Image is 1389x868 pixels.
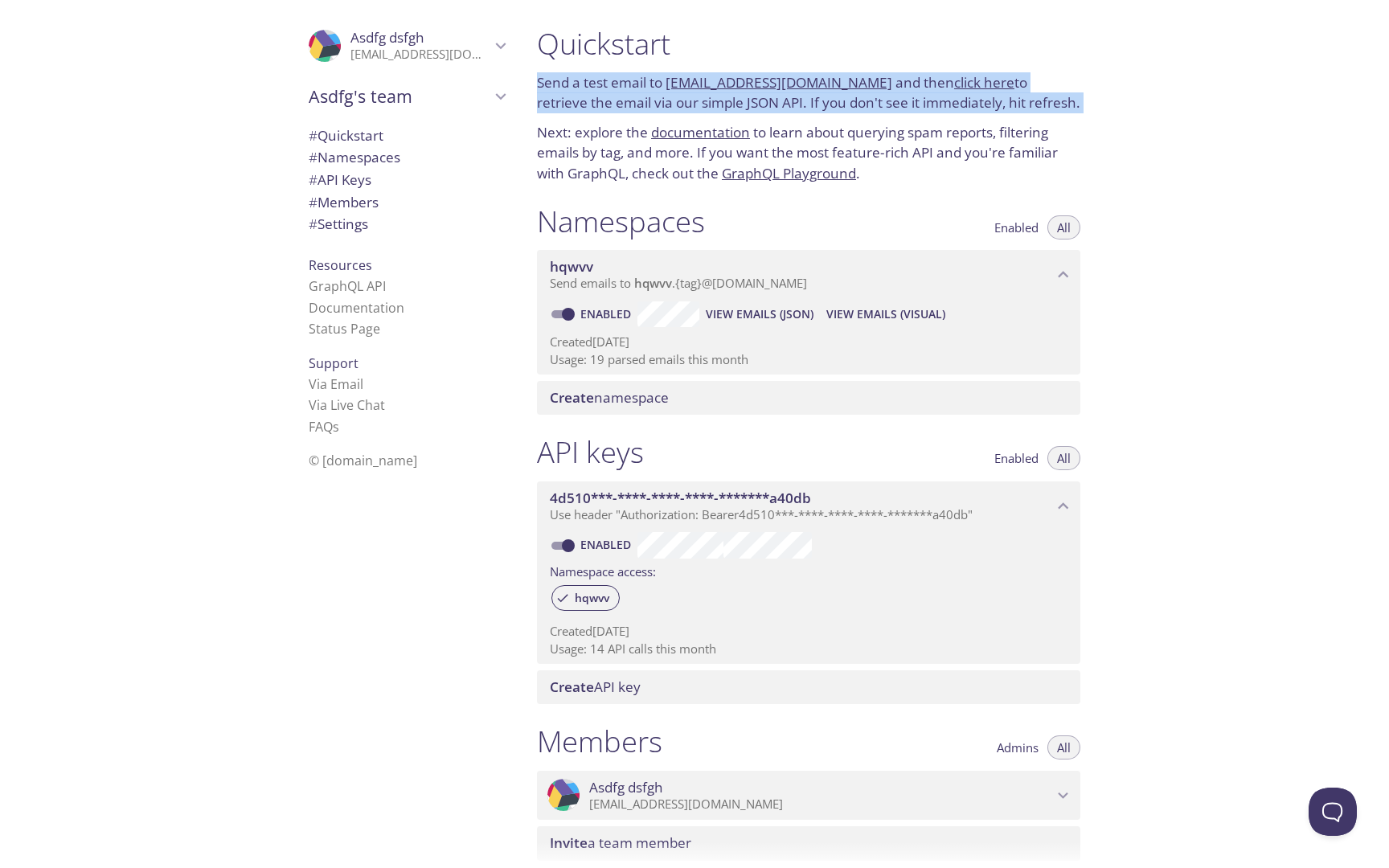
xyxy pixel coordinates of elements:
[537,826,1080,860] div: Invite a team member
[550,388,669,407] span: namespace
[550,257,593,276] span: hqwvv
[550,678,641,696] span: API key
[537,250,1080,300] div: hqwvv namespace
[651,123,750,141] a: documentation
[578,306,637,321] a: Enabled
[537,122,1080,184] p: Next: explore the to learn about querying spam reports, filtering emails by tag, and more. If you...
[551,585,620,611] div: hqwvv
[296,169,518,191] div: API Keys
[309,299,404,317] a: Documentation
[537,203,705,240] h1: Namespaces
[309,320,380,338] a: Status Page
[1047,735,1080,759] button: All
[296,19,518,72] div: Asdfg dsfgh
[722,164,856,182] a: GraphQL Playground
[309,193,318,211] span: #
[309,354,359,372] span: Support
[550,334,1067,350] p: Created [DATE]
[309,148,318,166] span: #
[985,446,1048,470] button: Enabled
[954,73,1014,92] a: click here
[550,678,594,696] span: Create
[1047,215,1080,240] button: All
[550,275,807,291] span: Send emails to . {tag} @[DOMAIN_NAME]
[333,418,339,436] span: s
[537,670,1080,704] div: Create API Key
[578,537,637,552] a: Enabled
[550,351,1067,368] p: Usage: 19 parsed emails this month
[309,85,490,108] span: Asdfg's team
[537,771,1080,821] div: Asdfg dsfgh
[350,28,424,47] span: Asdfg dsfgh
[296,76,518,117] div: Asdfg's team
[309,256,372,274] span: Resources
[296,191,518,214] div: Members
[309,126,383,145] span: Quickstart
[309,170,371,189] span: API Keys
[985,215,1048,240] button: Enabled
[309,375,363,393] a: Via Email
[537,434,644,470] h1: API keys
[309,215,368,233] span: Settings
[537,26,1080,62] h1: Quickstart
[309,148,400,166] span: Namespaces
[550,388,594,407] span: Create
[820,301,952,327] button: View Emails (Visual)
[350,47,490,63] p: [EMAIL_ADDRESS][DOMAIN_NAME]
[550,559,656,582] label: Namespace access:
[309,396,385,414] a: Via Live Chat
[1047,446,1080,470] button: All
[537,723,662,759] h1: Members
[1309,788,1357,836] iframe: Help Scout Beacon - Open
[309,418,339,436] a: FAQ
[296,125,518,147] div: Quickstart
[309,170,318,189] span: #
[309,193,379,211] span: Members
[537,381,1080,415] div: Create namespace
[634,275,672,291] span: hqwvv
[309,277,386,295] a: GraphQL API
[699,301,820,327] button: View Emails (JSON)
[296,146,518,169] div: Namespaces
[550,623,1067,640] p: Created [DATE]
[666,73,892,92] a: [EMAIL_ADDRESS][DOMAIN_NAME]
[589,796,1053,813] p: [EMAIL_ADDRESS][DOMAIN_NAME]
[296,213,518,235] div: Team Settings
[537,72,1080,113] p: Send a test email to and then to retrieve the email via our simple JSON API. If you don't see it ...
[309,215,318,233] span: #
[309,452,417,469] span: © [DOMAIN_NAME]
[706,305,813,324] span: View Emails (JSON)
[309,126,318,145] span: #
[589,779,663,796] span: Asdfg dsfgh
[987,735,1048,759] button: Admins
[550,641,1067,657] p: Usage: 14 API calls this month
[565,591,619,605] span: hqwvv
[826,305,945,324] span: View Emails (Visual)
